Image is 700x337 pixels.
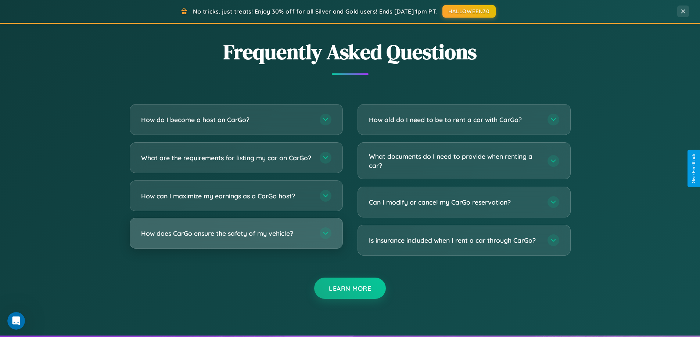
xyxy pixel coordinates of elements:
h3: What documents do I need to provide when renting a car? [369,152,540,170]
span: No tricks, just treats! Enjoy 30% off for all Silver and Gold users! Ends [DATE] 1pm PT. [193,8,437,15]
button: HALLOWEEN30 [442,5,496,18]
iframe: Intercom live chat [7,312,25,330]
h3: What are the requirements for listing my car on CarGo? [141,153,312,162]
h3: Is insurance included when I rent a car through CarGo? [369,236,540,245]
h3: How do I become a host on CarGo? [141,115,312,124]
h3: Can I modify or cancel my CarGo reservation? [369,198,540,207]
button: Learn More [314,278,386,299]
h3: How does CarGo ensure the safety of my vehicle? [141,229,312,238]
div: Give Feedback [691,154,696,183]
h2: Frequently Asked Questions [130,38,571,66]
h3: How old do I need to be to rent a car with CarGo? [369,115,540,124]
h3: How can I maximize my earnings as a CarGo host? [141,191,312,201]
